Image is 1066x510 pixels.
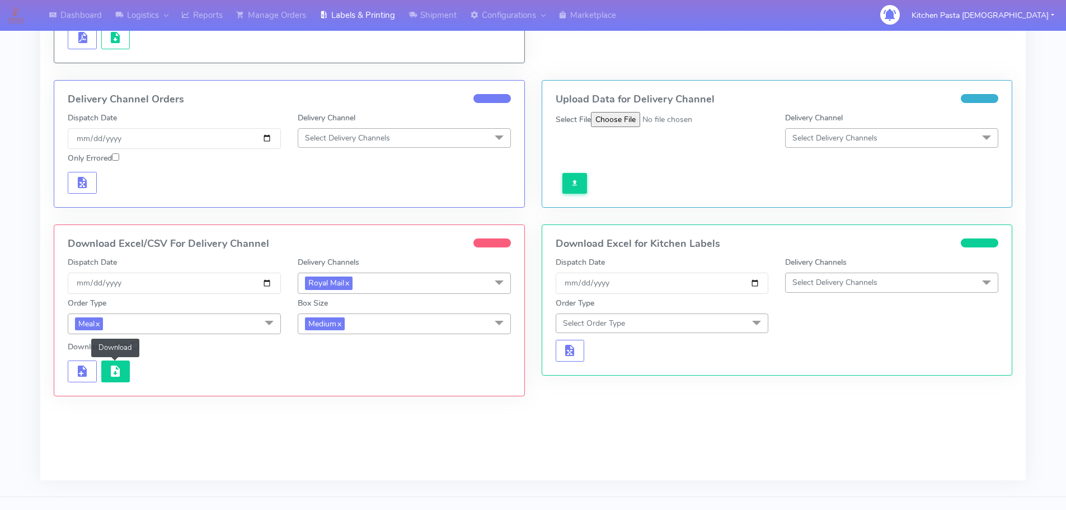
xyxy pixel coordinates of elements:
[344,277,349,288] a: x
[792,277,877,288] span: Select Delivery Channels
[68,341,139,353] label: Download as CSV
[75,317,103,330] span: Meal
[785,112,843,124] label: Delivery Channel
[305,133,390,143] span: Select Delivery Channels
[792,133,877,143] span: Select Delivery Channels
[68,256,117,268] label: Dispatch Date
[336,317,341,329] a: x
[556,297,594,309] label: Order Type
[298,112,355,124] label: Delivery Channel
[785,256,847,268] label: Delivery Channels
[68,94,511,105] h4: Delivery Channel Orders
[112,153,119,161] input: Only Errored
[563,318,625,329] span: Select Order Type
[68,238,511,250] h4: Download Excel/CSV For Delivery Channel
[95,317,100,329] a: x
[556,94,999,105] h4: Upload Data for Delivery Channel
[305,277,353,289] span: Royal Mail
[68,152,119,164] label: Only Errored
[68,112,117,124] label: Dispatch Date
[132,342,139,349] input: Download as CSV
[556,238,999,250] h4: Download Excel for Kitchen Labels
[298,256,359,268] label: Delivery Channels
[903,4,1063,27] button: Kitchen Pasta [DEMOGRAPHIC_DATA]
[298,297,328,309] label: Box Size
[305,317,345,330] span: Medium
[556,256,605,268] label: Dispatch Date
[556,114,591,125] label: Select File
[68,297,106,309] label: Order Type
